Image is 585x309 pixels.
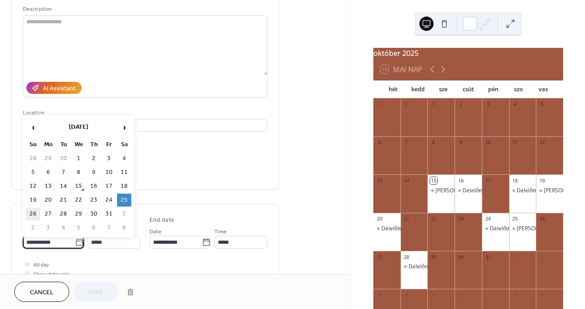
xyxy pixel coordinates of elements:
[482,225,509,233] div: Délelőtt Krisztivel
[409,263,472,271] div: Délelőtt [PERSON_NAME]
[41,138,55,151] th: Mo
[117,152,131,165] td: 4
[71,194,86,207] td: 22
[457,254,464,260] div: 30
[41,207,55,220] td: 27
[71,138,86,151] th: We
[373,225,401,233] div: Délelőtt Krisztivel
[43,84,75,93] div: AI Assistant
[117,207,131,220] td: 1
[509,187,536,195] div: Délelőtt Krisztivel
[87,221,101,234] td: 6
[26,152,40,165] td: 28
[87,180,101,193] td: 16
[14,282,69,302] button: Cancel
[26,180,40,193] td: 12
[430,216,437,222] div: 22
[56,207,71,220] td: 28
[87,152,101,165] td: 2
[403,101,410,108] div: 30
[427,187,455,195] div: Délután Szilvivel
[30,288,54,297] span: Cancel
[403,177,410,184] div: 14
[457,101,464,108] div: 2
[485,254,491,260] div: 31
[430,177,437,184] div: 15
[463,187,526,195] div: Délelőtt [PERSON_NAME]
[26,207,40,220] td: 26
[512,292,518,298] div: 8
[117,138,131,151] th: Sa
[117,221,131,234] td: 8
[41,194,55,207] td: 20
[539,101,545,108] div: 5
[531,80,556,98] div: vas
[517,225,559,233] div: [PERSON_NAME]
[71,207,86,220] td: 29
[376,101,383,108] div: 29
[539,254,545,260] div: 2
[26,221,40,234] td: 2
[102,166,116,179] td: 10
[117,180,131,193] td: 18
[485,101,491,108] div: 3
[102,152,116,165] td: 3
[102,221,116,234] td: 7
[509,225,536,233] div: Délután Szilvivel
[87,194,101,207] td: 23
[512,139,518,146] div: 11
[41,166,55,179] td: 6
[430,254,437,260] div: 29
[41,180,55,193] td: 13
[71,152,86,165] td: 1
[455,80,481,98] div: csüt
[56,138,71,151] th: Tu
[102,180,116,193] td: 17
[33,260,49,270] span: All day
[87,138,101,151] th: Th
[380,80,405,98] div: hét
[102,194,116,207] td: 24
[117,166,131,179] td: 11
[87,166,101,179] td: 9
[485,177,491,184] div: 17
[376,139,383,146] div: 6
[457,216,464,222] div: 23
[512,177,518,184] div: 18
[430,292,437,298] div: 5
[376,292,383,298] div: 3
[403,292,410,298] div: 4
[41,152,55,165] td: 29
[485,292,491,298] div: 7
[405,80,430,98] div: kedd
[214,227,227,237] span: Time
[56,194,71,207] td: 21
[33,270,70,279] span: Show date only
[26,138,40,151] th: Su
[455,187,482,195] div: Délelőtt Krisztivel
[376,216,383,222] div: 20
[150,227,162,237] span: Date
[435,187,477,195] div: [PERSON_NAME]
[41,221,55,234] td: 3
[26,166,40,179] td: 5
[512,216,518,222] div: 25
[490,225,553,233] div: Délelőtt [PERSON_NAME]
[117,194,131,207] td: 25
[102,138,116,151] th: Fr
[539,177,545,184] div: 19
[26,82,82,94] button: AI Assistant
[26,194,40,207] td: 19
[71,221,86,234] td: 5
[457,292,464,298] div: 6
[517,187,580,195] div: Délelőtt [PERSON_NAME]
[23,108,266,118] div: Location
[512,254,518,260] div: 1
[87,207,101,220] td: 30
[56,221,71,234] td: 4
[403,216,410,222] div: 21
[512,101,518,108] div: 4
[481,80,506,98] div: pén
[430,80,455,98] div: sze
